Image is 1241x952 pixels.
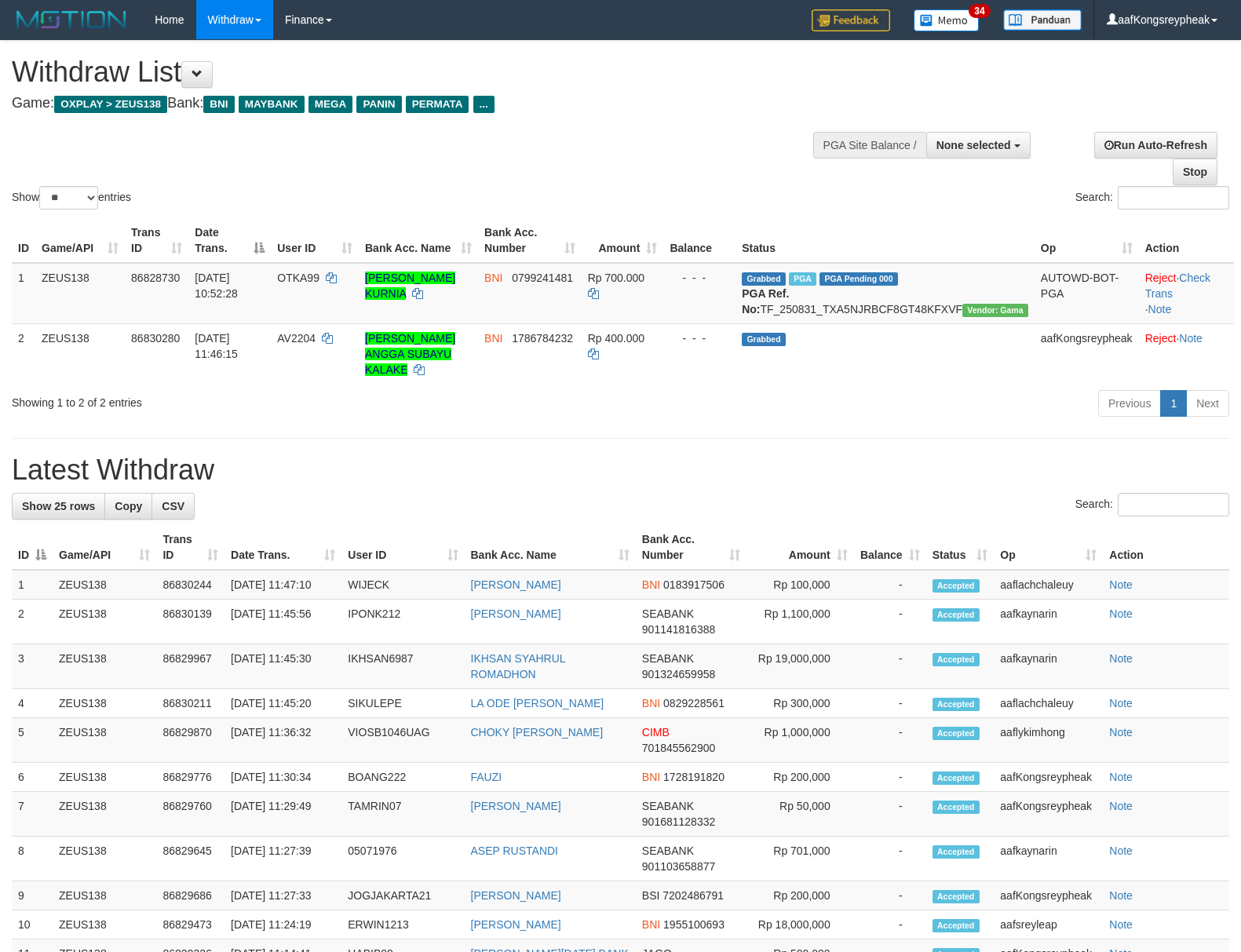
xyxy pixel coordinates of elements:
[1109,800,1133,812] a: Note
[994,525,1103,570] th: Op: activate to sort column ascending
[156,881,224,910] td: 86829686
[735,218,1035,263] th: Status
[642,623,715,636] span: Copy 901141816388 to clipboard
[471,771,502,783] a: FAUZI
[156,792,224,837] td: 86829760
[642,578,660,591] span: BNI
[484,272,502,284] span: BNI
[746,763,854,792] td: Rp 200,000
[203,96,234,113] span: BNI
[819,272,898,286] span: PGA Pending
[341,881,464,910] td: JOGJAKARTA21
[473,96,495,113] span: ...
[994,689,1103,718] td: aaflachchaleuy
[933,771,980,785] span: Accepted
[39,186,98,210] select: Showentries
[53,644,156,689] td: ZEUS138
[156,570,224,600] td: 86830244
[341,910,464,939] td: ERWIN1213
[994,910,1103,939] td: aafsreyleap
[933,919,980,932] span: Accepted
[12,570,53,600] td: 1
[642,652,694,665] span: SEABANK
[1145,272,1210,300] a: Check Trans
[1118,186,1229,210] input: Search:
[471,607,561,620] a: [PERSON_NAME]
[471,800,561,812] a: [PERSON_NAME]
[642,815,715,828] span: Copy 901681128332 to clipboard
[53,689,156,718] td: ZEUS138
[854,689,926,718] td: -
[156,718,224,763] td: 86829870
[1179,332,1203,345] a: Note
[22,500,95,512] span: Show 25 rows
[642,742,715,754] span: Copy 701845562900 to clipboard
[115,500,142,512] span: Copy
[271,218,359,263] th: User ID: activate to sort column ascending
[341,792,464,837] td: TAMRIN07
[156,910,224,939] td: 86829473
[933,579,980,593] span: Accepted
[12,454,1229,486] h1: Latest Withdraw
[746,792,854,837] td: Rp 50,000
[670,270,729,286] div: - - -
[789,272,816,286] span: Marked by aafsreyleap
[1109,697,1133,709] a: Note
[1075,493,1229,516] label: Search:
[12,600,53,644] td: 2
[663,697,725,709] span: Copy 0829228561 to clipboard
[994,792,1103,837] td: aafKongsreypheak
[854,525,926,570] th: Balance: activate to sort column ascending
[1109,578,1133,591] a: Note
[53,837,156,881] td: ZEUS138
[35,323,125,384] td: ZEUS138
[854,910,926,939] td: -
[156,644,224,689] td: 86829967
[224,837,341,881] td: [DATE] 11:27:39
[53,792,156,837] td: ZEUS138
[471,652,566,680] a: IKHSAN SYAHRUL ROMADHON
[642,918,660,931] span: BNI
[1160,390,1187,417] a: 1
[341,570,464,600] td: WIJECK
[53,910,156,939] td: ZEUS138
[933,890,980,903] span: Accepted
[854,792,926,837] td: -
[131,332,180,345] span: 86830280
[53,718,156,763] td: ZEUS138
[53,881,156,910] td: ZEUS138
[12,792,53,837] td: 7
[224,525,341,570] th: Date Trans.: activate to sort column ascending
[406,96,469,113] span: PERMATA
[12,96,812,111] h4: Game: Bank:
[854,881,926,910] td: -
[12,263,35,324] td: 1
[663,918,725,931] span: Copy 1955100693 to clipboard
[356,96,401,113] span: PANIN
[854,570,926,600] td: -
[224,763,341,792] td: [DATE] 11:30:34
[962,304,1028,317] span: Vendor URL: https://trx31.1velocity.biz
[465,525,636,570] th: Bank Acc. Name: activate to sort column ascending
[12,493,105,520] a: Show 25 rows
[642,800,694,812] span: SEABANK
[12,57,812,88] h1: Withdraw List
[642,844,694,857] span: SEABANK
[746,600,854,644] td: Rp 1,100,000
[341,763,464,792] td: BOANG222
[1035,323,1139,384] td: aafKongsreypheak
[588,332,644,345] span: Rp 400.000
[156,689,224,718] td: 86830211
[854,718,926,763] td: -
[994,644,1103,689] td: aafkaynarin
[12,837,53,881] td: 8
[746,644,854,689] td: Rp 19,000,000
[1109,607,1133,620] a: Note
[308,96,353,113] span: MEGA
[125,218,188,263] th: Trans ID: activate to sort column ascending
[53,525,156,570] th: Game/API: activate to sort column ascending
[12,218,35,263] th: ID
[933,801,980,814] span: Accepted
[131,272,180,284] span: 86828730
[162,500,184,512] span: CSV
